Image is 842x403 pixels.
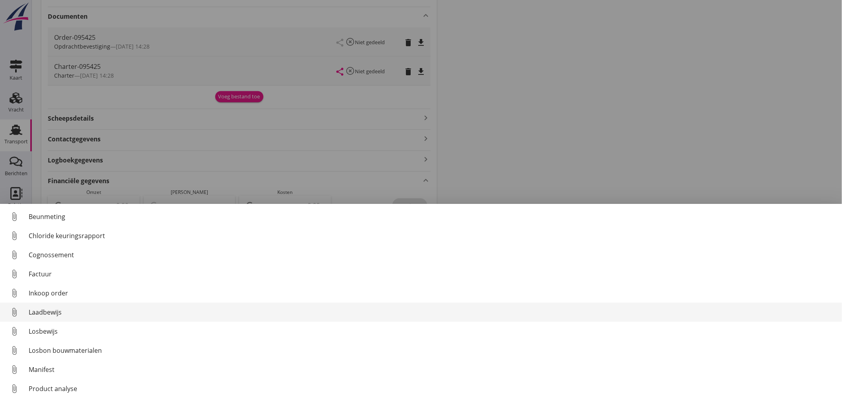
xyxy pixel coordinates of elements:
[8,287,21,299] i: attach_file
[29,212,836,221] div: Beunmeting
[29,288,836,298] div: Inkoop order
[8,382,21,395] i: attach_file
[29,346,836,355] div: Losbon bouwmaterialen
[8,344,21,357] i: attach_file
[8,306,21,319] i: attach_file
[29,365,836,374] div: Manifest
[29,231,836,241] div: Chloride keuringsrapport
[29,384,836,393] div: Product analyse
[29,269,836,279] div: Factuur
[8,325,21,338] i: attach_file
[8,248,21,261] i: attach_file
[29,327,836,336] div: Losbewijs
[29,307,836,317] div: Laadbewijs
[8,268,21,280] i: attach_file
[8,210,21,223] i: attach_file
[8,363,21,376] i: attach_file
[29,250,836,260] div: Cognossement
[8,229,21,242] i: attach_file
